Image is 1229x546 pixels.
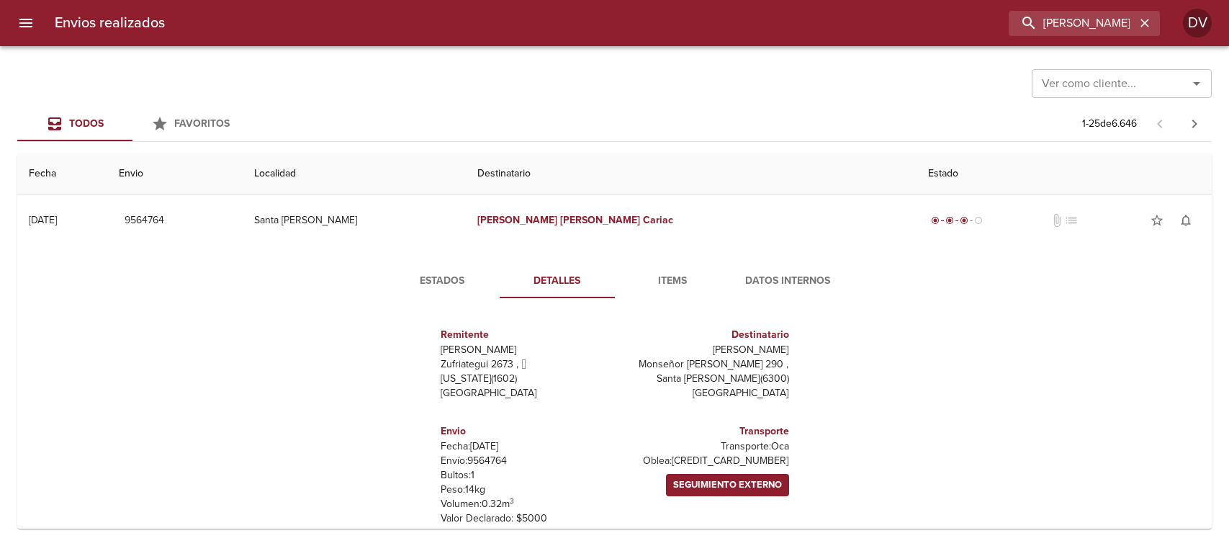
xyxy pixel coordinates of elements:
[621,424,789,439] h6: Transporte
[917,153,1212,194] th: Estado
[945,216,954,225] span: radio_button_checked
[621,357,789,372] p: Monseñor [PERSON_NAME] 290 ,
[1143,206,1171,235] button: Agregar a favoritos
[69,117,104,130] span: Todos
[441,357,609,372] p: Zufriategui 2673 ,  
[1187,73,1207,94] button: Abrir
[441,511,609,526] p: Valor Declarado: $ 5000
[621,439,789,454] p: Transporte: Oca
[9,6,43,40] button: menu
[441,439,609,454] p: Fecha: [DATE]
[441,386,609,400] p: [GEOGRAPHIC_DATA]
[621,327,789,343] h6: Destinatario
[441,372,609,386] p: [US_STATE] ( 1602 )
[643,214,673,226] em: Cariac
[621,343,789,357] p: [PERSON_NAME]
[125,212,164,230] span: 9564764
[1064,213,1079,228] span: No tiene pedido asociado
[673,477,782,493] span: Seguimiento Externo
[621,454,789,468] p: Oblea: [CREDIT_CARD_NUMBER]
[466,153,917,194] th: Destinatario
[1143,116,1177,130] span: Pagina anterior
[243,153,467,194] th: Localidad
[441,327,609,343] h6: Remitente
[1150,213,1164,228] span: star_border
[243,194,467,246] td: Santa [PERSON_NAME]
[1050,213,1064,228] span: No tiene documentos adjuntos
[477,214,557,226] em: [PERSON_NAME]
[974,216,983,225] span: radio_button_unchecked
[174,117,230,130] span: Favoritos
[666,474,789,496] a: Seguimiento Externo
[441,483,609,497] p: Peso: 14 kg
[441,468,609,483] p: Bultos: 1
[119,207,170,234] button: 9564764
[384,264,845,298] div: Tabs detalle de guia
[928,213,986,228] div: En viaje
[508,272,606,290] span: Detalles
[931,216,940,225] span: radio_button_checked
[621,386,789,400] p: [GEOGRAPHIC_DATA]
[441,343,609,357] p: [PERSON_NAME]
[393,272,491,290] span: Estados
[441,424,609,439] h6: Envio
[1171,206,1200,235] button: Activar notificaciones
[1183,9,1212,37] div: DV
[510,496,514,506] sup: 3
[1082,117,1137,131] p: 1 - 25 de 6.646
[17,107,248,141] div: Tabs Envios
[29,214,57,226] div: [DATE]
[1009,11,1135,36] input: buscar
[621,372,789,386] p: Santa [PERSON_NAME] ( 6300 )
[739,272,837,290] span: Datos Internos
[441,497,609,511] p: Volumen: 0.32 m
[560,214,640,226] em: [PERSON_NAME]
[55,12,165,35] h6: Envios realizados
[1179,213,1193,228] span: notifications_none
[1183,9,1212,37] div: Abrir información de usuario
[623,272,721,290] span: Items
[17,153,107,194] th: Fecha
[441,454,609,468] p: Envío: 9564764
[107,153,242,194] th: Envio
[960,216,968,225] span: radio_button_checked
